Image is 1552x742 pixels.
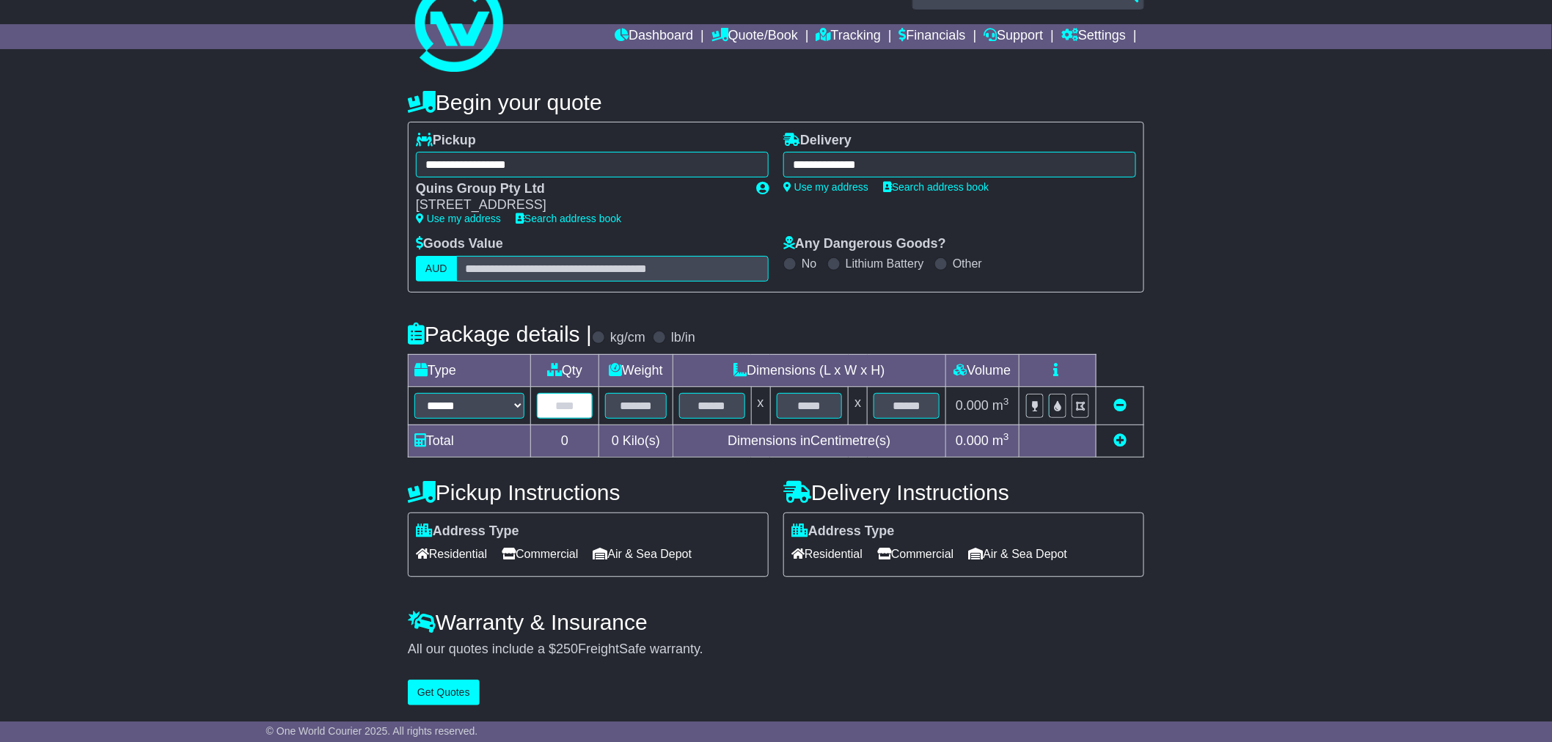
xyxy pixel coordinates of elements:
a: Remove this item [1113,398,1127,413]
div: [STREET_ADDRESS] [416,197,742,213]
sup: 3 [1003,396,1009,407]
label: Address Type [791,524,895,540]
td: Dimensions (L x W x H) [673,354,945,386]
div: All our quotes include a $ FreightSafe warranty. [408,642,1144,658]
a: Dashboard [615,24,693,49]
a: Support [984,24,1044,49]
span: 250 [556,642,578,656]
td: 0 [531,425,599,457]
a: Quote/Book [711,24,798,49]
a: Search address book [883,181,989,193]
sup: 3 [1003,431,1009,442]
a: Tracking [816,24,881,49]
span: Residential [416,543,487,565]
td: Weight [599,354,673,386]
span: m [992,433,1009,448]
label: Other [953,257,982,271]
label: Delivery [783,133,852,149]
span: © One World Courier 2025. All rights reserved. [266,725,478,737]
h4: Package details | [408,322,592,346]
label: No [802,257,816,271]
h4: Delivery Instructions [783,480,1144,504]
span: 0.000 [956,433,989,448]
label: Any Dangerous Goods? [783,236,946,252]
label: AUD [416,256,457,282]
h4: Warranty & Insurance [408,610,1144,634]
label: Goods Value [416,236,503,252]
td: Type [409,354,531,386]
span: 0 [612,433,619,448]
a: Search address book [516,213,621,224]
span: Air & Sea Depot [593,543,692,565]
a: Add new item [1113,433,1127,448]
span: 0.000 [956,398,989,413]
td: Kilo(s) [599,425,673,457]
td: x [751,386,770,425]
span: m [992,398,1009,413]
td: Qty [531,354,599,386]
label: Address Type [416,524,519,540]
a: Financials [899,24,966,49]
label: kg/cm [610,330,645,346]
td: Total [409,425,531,457]
div: Quins Group Pty Ltd [416,181,742,197]
td: Dimensions in Centimetre(s) [673,425,945,457]
h4: Begin your quote [408,90,1144,114]
label: Lithium Battery [846,257,924,271]
label: lb/in [671,330,695,346]
span: Commercial [877,543,953,565]
span: Residential [791,543,863,565]
label: Pickup [416,133,476,149]
span: Air & Sea Depot [969,543,1068,565]
td: x [849,386,868,425]
button: Get Quotes [408,680,480,705]
span: Commercial [502,543,578,565]
a: Use my address [783,181,868,193]
a: Use my address [416,213,501,224]
h4: Pickup Instructions [408,480,769,504]
td: Volume [945,354,1019,386]
a: Settings [1061,24,1126,49]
